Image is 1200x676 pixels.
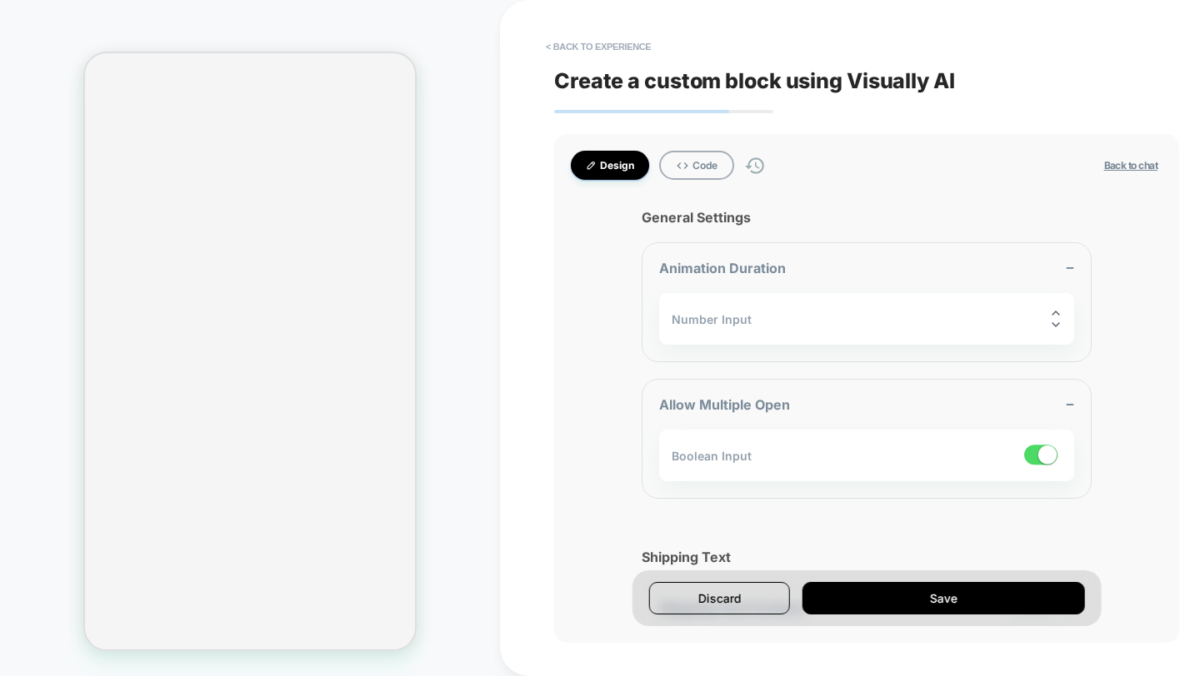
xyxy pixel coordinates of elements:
button: Design [571,151,649,180]
button: Back to chat [1099,158,1162,172]
button: Discard [649,582,790,614]
span: General Settings [642,209,1092,226]
span: Allow Multiple Open [659,396,790,413]
button: Code [659,151,734,180]
span: Boolean Input [672,449,752,463]
span: Number Input [672,312,752,326]
span: Create a custom block using Visually AI [554,68,1179,93]
span: Shipping Text [642,549,1092,565]
button: Save [802,582,1084,614]
span: Animation Duration [659,260,786,276]
button: < Back to experience [537,33,659,60]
